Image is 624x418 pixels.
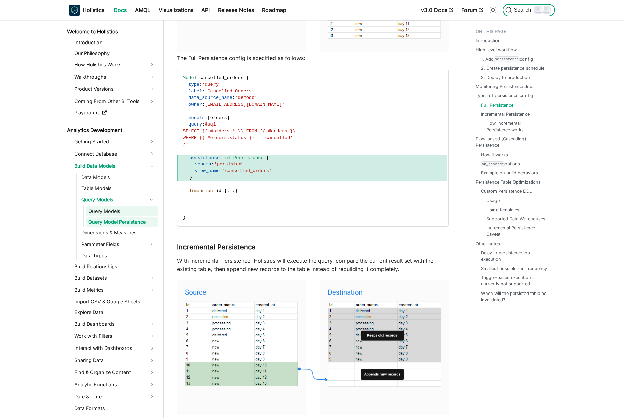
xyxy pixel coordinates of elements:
a: Introduction [476,37,501,44]
span: data_source_name [188,95,232,100]
a: Roadmap [258,5,290,16]
span: : [211,162,214,167]
a: Build Relationships [72,262,158,271]
span: : [220,155,222,160]
a: Find & Organize Content [72,367,158,378]
a: Trigger-based execution is currently not supported [481,274,548,287]
span: { [266,155,269,160]
a: Interact with Dashboards [72,343,158,354]
a: 1. Addpersistenceconfig [481,56,533,62]
span: SELECT {{ #orders.* }} FROM {{ #orders }} [183,129,295,134]
span: : [202,89,205,94]
a: HolisticsHolistics [69,5,104,16]
a: Usage [486,197,500,204]
span: : [232,95,235,100]
a: Custom Persistence DDL [481,188,532,194]
a: Analytic Functions [72,379,158,390]
button: Collapse sidebar category 'Query Models' [145,194,158,205]
span: { [246,75,249,80]
span: } [189,175,192,180]
span: { [224,188,227,193]
h3: Incremental Persistence [177,243,449,251]
a: API [197,5,214,16]
span: orders [210,115,227,120]
span: [EMAIL_ADDRESS][DOMAIN_NAME]' [205,102,285,107]
span: label [188,89,202,94]
b: Holistics [83,6,104,14]
span: ;; [183,142,188,147]
a: High-level workflow [476,47,517,53]
img: Incremental Persistence [177,280,449,415]
span: 'demodb' [235,95,257,100]
span: : [205,115,207,120]
a: Walkthroughs [72,72,158,82]
a: Build Data Models [72,161,158,171]
span: [ [207,115,210,120]
span: : [199,82,202,87]
img: Holistics [69,5,80,16]
span: cancelled_orders [199,75,244,80]
a: Visualizations [154,5,197,16]
a: Example on build behaviors [481,170,538,176]
span: Model [183,75,197,80]
a: Our Philosophy [72,49,158,58]
a: Product Versions [72,84,158,94]
a: Data Formats [72,403,158,413]
span: @sql [205,122,216,127]
nav: Docs sidebar [62,20,164,418]
code: persistence [494,56,520,62]
span: 'persisted' [214,162,245,167]
a: Build Metrics [72,285,158,296]
span: 'query' [202,82,221,87]
span: . [227,188,230,193]
a: Sharing Data [72,355,158,366]
span: : [202,102,205,107]
a: Incremental Persistence Caveat [486,225,545,238]
a: Other notes [476,241,500,247]
a: Playground [72,108,158,117]
a: AMQL [131,5,154,16]
span: dimension [188,188,213,193]
a: How it works [481,151,508,158]
a: Connect Database [72,148,158,159]
a: Full Persistence [481,102,513,108]
a: on_cascadeoptions [481,161,520,167]
a: Parameter Fields [79,239,145,250]
a: Coming From Other BI Tools [72,96,158,107]
a: Query Models [86,206,158,216]
button: Search (Command+K) [503,4,555,16]
a: Data Models [79,173,158,182]
kbd: ⌘ [535,7,542,13]
a: Query Models [79,194,145,205]
span: } [235,188,238,193]
a: Delay in persistence job execution [481,250,548,262]
span: view_name [195,168,220,173]
span: query [188,122,202,127]
a: Using templates [486,206,519,213]
span: owner [188,102,202,107]
a: Incremental Persistence [481,111,530,117]
span: id [216,188,221,193]
span: . [232,188,235,193]
span: : [220,168,222,173]
a: How Incremental Persistence works [486,120,545,133]
kbd: K [543,7,550,13]
a: Explore Data [72,308,158,317]
p: The Full Persistence config is specified as follows: [177,54,449,62]
a: 2. Create persistence schedule [481,65,544,72]
button: Expand sidebar category 'Parameter Fields' [145,239,158,250]
span: : [202,122,205,127]
span: models [188,115,205,120]
a: Monitoring Persistence Jobs [476,83,535,90]
a: How Holistics Works [72,59,158,70]
span: Search [512,7,535,13]
span: . [191,202,194,207]
span: schema [195,162,211,167]
code: on_cascade [481,161,505,167]
a: When will the persisted table be invalidated? [481,290,548,303]
span: . [230,188,232,193]
a: Types of persistence config [476,92,533,99]
span: 'cancelled_orders' [222,168,272,173]
p: With Incremental Persistence, Holistics will execute the query, compare the current result set wi... [177,257,449,273]
a: Table Models [79,184,158,193]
